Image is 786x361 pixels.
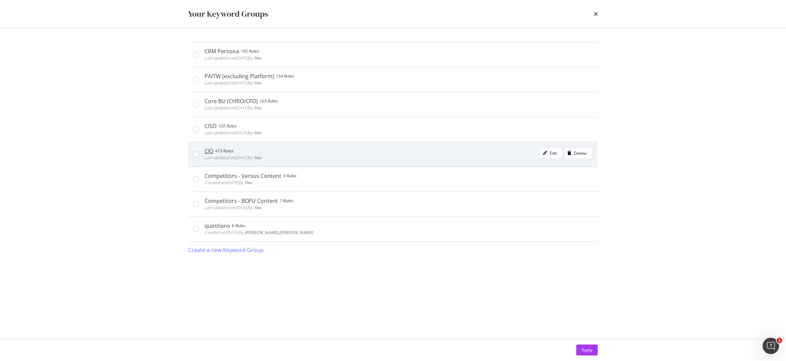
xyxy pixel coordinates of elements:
div: CISO [205,123,216,129]
div: 7 Rules [279,197,293,204]
button: Create a new Keyword Group [188,242,264,258]
iframe: Intercom live chat [763,338,779,354]
div: 163 Rules [259,98,278,105]
div: 154 Rules [276,73,294,80]
button: Delete [564,148,592,158]
span: Last updated on [DATE] by [205,105,261,111]
b: You [254,130,261,136]
div: 473 Rules [215,148,233,154]
button: Apply [576,345,598,356]
div: CRM Persona [205,48,239,55]
b: You [254,105,261,111]
span: Created on [DATE] by [205,230,313,235]
span: Last updated on [DATE] by [205,55,261,61]
div: PAITW (excluding Platform) [205,73,274,80]
div: Your Keyword Groups [188,8,268,20]
span: Last updated on [DATE] by [205,205,261,210]
b: You [244,180,252,185]
div: Competitors - Versus Content [205,172,281,179]
div: Create a new Keyword Group [188,246,264,254]
div: 120 Rules [218,123,236,129]
div: Core Biz (CHRO/CFO) [205,98,258,105]
b: You [254,205,261,210]
b: You [254,80,261,86]
b: [PERSON_NAME].[PERSON_NAME] [244,230,313,235]
span: Last updated on [DATE] by [205,155,261,161]
span: 1 [777,338,782,343]
div: 6 Rules [231,222,245,229]
span: Last updated on [DATE] by [205,130,261,136]
div: 4 Rules [283,172,296,179]
div: Competitors - BOFU Content [205,197,278,204]
div: Delete [574,150,587,156]
span: Last updated on [DATE] by [205,80,261,86]
div: Edit [550,150,557,156]
b: You [254,55,261,61]
div: questions [205,222,230,229]
div: Apply [582,347,592,353]
div: CIO [205,148,213,154]
div: times [594,8,598,20]
div: 192 Rules [240,48,259,55]
b: You [254,155,261,161]
span: Created on [DATE] by [205,180,252,185]
button: Edit [540,148,563,158]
